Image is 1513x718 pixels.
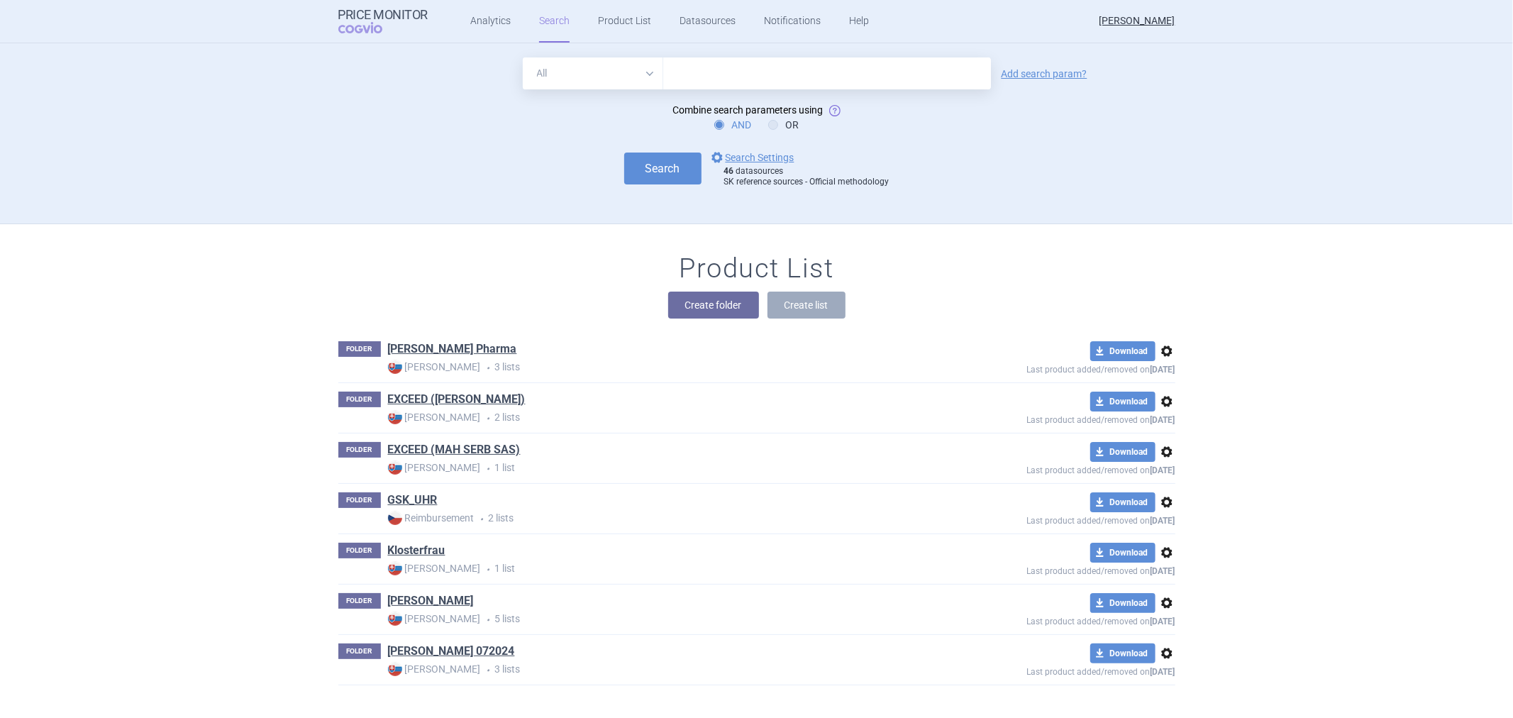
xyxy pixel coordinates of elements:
button: Download [1090,492,1155,512]
button: Download [1090,543,1155,563]
strong: [DATE] [1151,465,1175,475]
p: FOLDER [338,442,381,458]
p: 5 lists [388,612,924,626]
a: Klosterfrau [388,543,445,558]
a: [PERSON_NAME] 072024 [388,644,515,659]
p: 2 lists [388,410,924,425]
img: SK [388,612,402,626]
i: • [481,663,495,678]
strong: [PERSON_NAME] [388,460,481,475]
p: FOLDER [338,492,381,508]
a: Add search param? [1002,69,1087,79]
a: [PERSON_NAME] Pharma [388,341,517,357]
p: FOLDER [338,341,381,357]
strong: [DATE] [1151,566,1175,576]
span: COGVIO [338,22,402,33]
h1: Pierre Fabre 072024 [388,644,515,662]
h1: Pierre Fabre [388,593,474,612]
label: AND [714,118,751,132]
a: Price MonitorCOGVIO [338,8,428,35]
h1: Product List [680,253,834,285]
strong: Price Monitor [338,8,428,22]
strong: 46 [724,166,734,176]
p: FOLDER [338,644,381,659]
p: FOLDER [338,593,381,609]
p: FOLDER [338,392,381,407]
p: 3 lists [388,662,924,677]
label: OR [768,118,799,132]
strong: [PERSON_NAME] [388,360,481,374]
h1: Klosterfrau [388,543,445,561]
h1: ELVA Pharma [388,341,517,360]
i: • [481,361,495,375]
h1: GSK_UHR [388,492,438,511]
button: Download [1090,392,1155,412]
p: Last product added/removed on [924,663,1175,677]
button: Create folder [668,292,759,319]
strong: [DATE] [1151,667,1175,677]
a: EXCEED ([PERSON_NAME]) [388,392,526,407]
img: SK [388,360,402,374]
img: SK [388,662,402,676]
a: Search Settings [709,149,794,166]
h1: EXCEED (MAH SERB SAS) [388,442,521,460]
button: Create list [767,292,846,319]
a: [PERSON_NAME] [388,593,474,609]
a: GSK_UHR [388,492,438,508]
p: 3 lists [388,360,924,375]
strong: [PERSON_NAME] [388,561,481,575]
button: Download [1090,593,1155,613]
p: Last product added/removed on [924,361,1175,375]
strong: [DATE] [1151,415,1175,425]
i: • [481,563,495,577]
strong: Reimbursement [388,511,475,525]
p: Last product added/removed on [924,563,1175,576]
span: Combine search parameters using [673,104,824,116]
button: Download [1090,442,1155,462]
i: • [481,412,495,426]
p: Last product added/removed on [924,412,1175,425]
div: datasources SK reference sources - Official methodology [724,166,889,188]
strong: [DATE] [1151,617,1175,626]
img: SK [388,561,402,575]
button: Search [624,153,702,184]
i: • [481,613,495,627]
a: EXCEED (MAH SERB SAS) [388,442,521,458]
img: SK [388,460,402,475]
strong: [DATE] [1151,365,1175,375]
p: Last product added/removed on [924,462,1175,475]
strong: [PERSON_NAME] [388,612,481,626]
i: • [481,462,495,476]
img: CZ [388,511,402,525]
button: Download [1090,644,1155,663]
i: • [475,512,489,526]
strong: [PERSON_NAME] [388,662,481,676]
strong: [DATE] [1151,516,1175,526]
h1: EXCEED (MAH Hansa) [388,392,526,410]
p: 2 lists [388,511,924,526]
p: 1 list [388,561,924,576]
button: Download [1090,341,1155,361]
p: 1 list [388,460,924,475]
img: SK [388,410,402,424]
strong: [PERSON_NAME] [388,410,481,424]
p: Last product added/removed on [924,613,1175,626]
p: FOLDER [338,543,381,558]
p: Last product added/removed on [924,512,1175,526]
